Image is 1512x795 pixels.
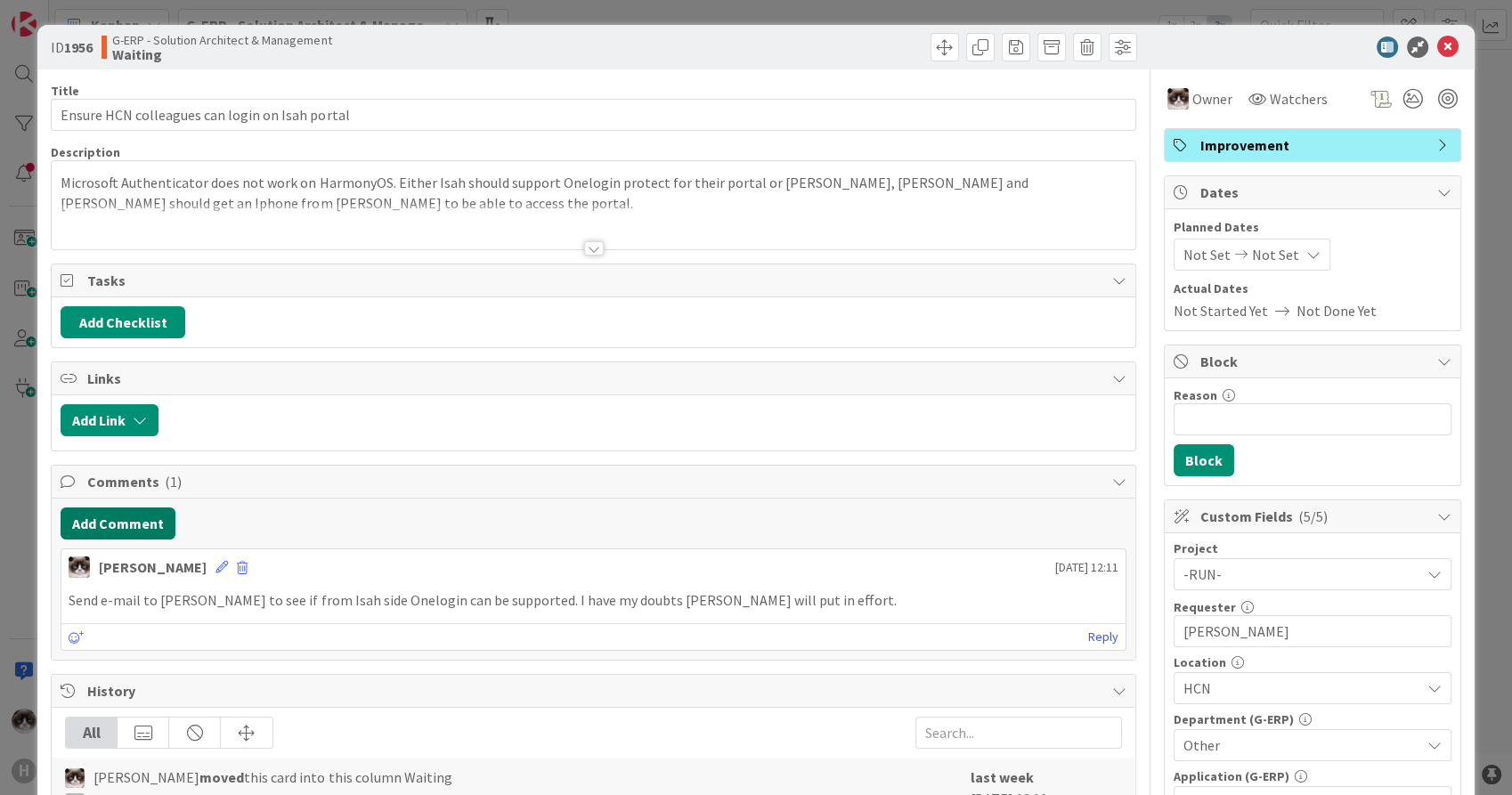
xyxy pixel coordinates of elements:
div: [PERSON_NAME] [99,556,207,578]
span: Not Set [1183,244,1231,265]
span: Other [1183,734,1420,756]
button: Add Link [61,404,159,436]
span: Block [1200,351,1428,372]
span: Links [87,368,1102,389]
img: Kv [1167,88,1189,110]
span: Watchers [1270,88,1328,110]
div: Location [1174,656,1451,669]
b: last week [971,768,1034,786]
span: Not Started Yet [1174,300,1268,321]
b: 1956 [64,38,93,56]
label: Requester [1174,599,1236,615]
input: type card name here... [51,99,1135,131]
input: Search... [915,717,1122,749]
a: Reply [1088,626,1118,648]
span: Dates [1200,182,1428,203]
span: Actual Dates [1174,280,1451,298]
div: Application (G-ERP) [1174,770,1451,783]
span: Comments [87,471,1102,492]
span: Description [51,144,120,160]
img: Kv [69,556,90,578]
label: Title [51,83,79,99]
span: Owner [1192,88,1232,110]
button: Block [1174,444,1234,476]
span: ( 1 ) [165,473,182,491]
div: Project [1174,542,1451,555]
span: Custom Fields [1200,506,1428,527]
div: All [66,718,118,748]
span: G-ERP - Solution Architect & Management [112,33,331,47]
b: Waiting [112,47,331,61]
span: -RUN- [1183,562,1411,587]
span: Not Done Yet [1297,300,1377,321]
span: Not Set [1252,244,1299,265]
label: Reason [1174,387,1217,403]
span: [DATE] 12:11 [1055,558,1118,577]
div: Department (G-ERP) [1174,713,1451,726]
button: Add Checklist [61,306,185,338]
span: HCN [1183,677,1420,699]
span: Planned Dates [1174,218,1451,237]
span: Improvement [1200,134,1428,156]
span: Tasks [87,270,1102,291]
img: Kv [65,768,85,788]
b: moved [199,768,244,786]
p: Microsoft Authenticator does not work on HarmonyOS. Either Isah should support Onelogin protect f... [61,173,1126,213]
button: Add Comment [61,507,175,539]
p: Send e-mail to [PERSON_NAME] to see if from Isah side Onelogin can be supported. I have my doubts... [69,590,1118,611]
span: ( 5/5 ) [1298,507,1328,525]
span: ID [51,37,93,58]
span: History [87,680,1102,702]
